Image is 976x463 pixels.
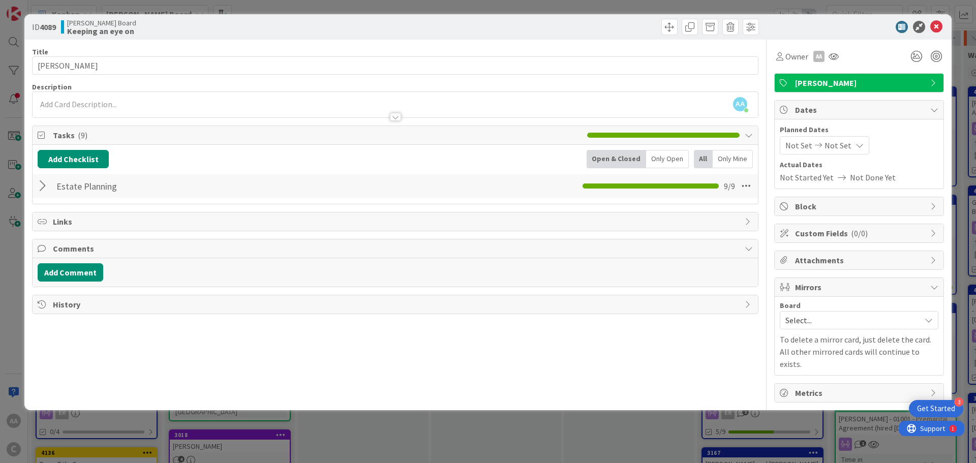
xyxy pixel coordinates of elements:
[954,397,963,407] div: 3
[785,50,808,63] span: Owner
[795,104,925,116] span: Dates
[694,150,713,168] div: All
[795,227,925,239] span: Custom Fields
[21,2,46,14] span: Support
[67,27,136,35] b: Keeping an eye on
[917,404,955,414] div: Get Started
[32,56,758,75] input: type card name here...
[795,200,925,212] span: Block
[38,150,109,168] button: Add Checklist
[587,150,646,168] div: Open & Closed
[733,97,747,111] span: AA
[713,150,753,168] div: Only Mine
[53,242,740,255] span: Comments
[32,82,72,91] span: Description
[53,4,55,12] div: 1
[40,22,56,32] b: 4089
[53,215,740,228] span: Links
[795,77,925,89] span: [PERSON_NAME]
[724,180,735,192] span: 9 / 9
[38,263,103,282] button: Add Comment
[825,139,851,151] span: Not Set
[785,313,916,327] span: Select...
[785,139,812,151] span: Not Set
[795,387,925,399] span: Metrics
[851,228,868,238] span: ( 0/0 )
[780,333,938,370] p: To delete a mirror card, just delete the card. All other mirrored cards will continue to exists.
[780,125,938,135] span: Planned Dates
[53,298,740,311] span: History
[32,21,56,33] span: ID
[780,160,938,170] span: Actual Dates
[78,130,87,140] span: ( 9 )
[53,129,582,141] span: Tasks
[53,177,282,195] input: Add Checklist...
[850,171,896,183] span: Not Done Yet
[780,171,834,183] span: Not Started Yet
[813,51,825,62] div: AA
[795,281,925,293] span: Mirrors
[780,302,801,309] span: Board
[67,19,136,27] span: [PERSON_NAME] Board
[909,400,963,417] div: Open Get Started checklist, remaining modules: 3
[32,47,48,56] label: Title
[646,150,689,168] div: Only Open
[795,254,925,266] span: Attachments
